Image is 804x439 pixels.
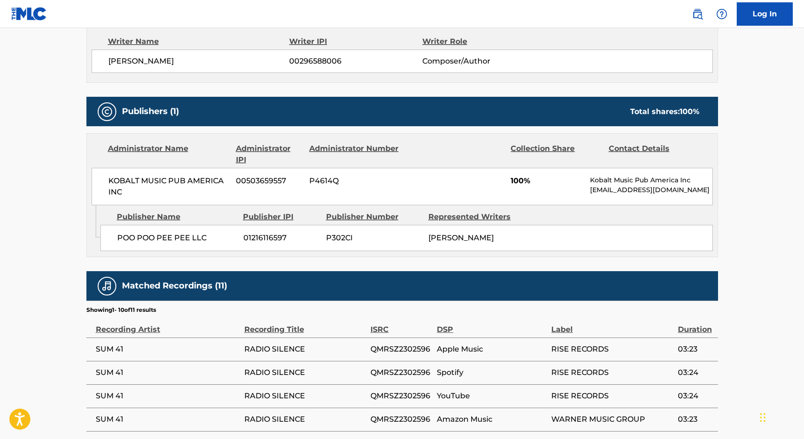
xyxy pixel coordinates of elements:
[236,175,302,187] span: 00503659557
[680,107,699,116] span: 100 %
[244,314,366,335] div: Recording Title
[101,281,113,292] img: Matched Recordings
[370,390,433,402] span: QMRSZ2302596
[678,314,713,335] div: Duration
[243,232,319,244] span: 01216116597
[437,367,547,378] span: Spotify
[370,414,433,425] span: QMRSZ2302596
[236,143,302,166] div: Administrator IPI
[511,143,601,166] div: Collection Share
[370,314,433,335] div: ISRC
[108,175,229,198] span: KOBALT MUSIC PUB AMERICA INC
[108,56,290,67] span: [PERSON_NAME]
[437,414,547,425] span: Amazon Music
[551,414,673,425] span: WARNER MUSIC GROUP
[96,414,240,425] span: SUM 41
[551,367,673,378] span: RISE RECORDS
[590,175,712,185] p: Kobalt Music Pub America Inc
[289,56,422,67] span: 00296588006
[678,390,713,402] span: 03:24
[11,7,47,21] img: MLC Logo
[760,403,766,432] div: Drag
[243,211,319,223] div: Publisher IPI
[370,344,433,355] span: QMRSZ2302596
[692,8,703,20] img: search
[96,367,240,378] span: SUM 41
[716,8,727,20] img: help
[326,211,421,223] div: Publisher Number
[678,344,713,355] span: 03:23
[86,306,156,314] p: Showing 1 - 10 of 11 results
[244,390,366,402] span: RADIO SILENCE
[96,344,240,355] span: SUM 41
[117,211,236,223] div: Publisher Name
[437,344,547,355] span: Apple Music
[422,56,543,67] span: Composer/Author
[428,211,524,223] div: Represented Writers
[244,367,366,378] span: RADIO SILENCE
[122,106,179,117] h5: Publishers (1)
[678,367,713,378] span: 03:24
[712,5,731,23] div: Help
[96,314,240,335] div: Recording Artist
[630,106,699,117] div: Total shares:
[244,414,366,425] span: RADIO SILENCE
[437,390,547,402] span: YouTube
[757,394,804,439] iframe: Chat Widget
[108,36,290,47] div: Writer Name
[428,233,494,242] span: [PERSON_NAME]
[551,344,673,355] span: RISE RECORDS
[108,143,229,166] div: Administrator Name
[122,281,227,291] h5: Matched Recordings (11)
[326,232,421,244] span: P302CI
[244,344,366,355] span: RADIO SILENCE
[437,314,547,335] div: DSP
[551,390,673,402] span: RISE RECORDS
[422,36,543,47] div: Writer Role
[737,2,793,26] a: Log In
[117,232,236,244] span: POO POO PEE PEE LLC
[688,5,707,23] a: Public Search
[96,390,240,402] span: SUM 41
[289,36,422,47] div: Writer IPI
[511,175,583,187] span: 100%
[678,414,713,425] span: 03:23
[309,175,400,187] span: P4614Q
[609,143,699,166] div: Contact Details
[370,367,433,378] span: QMRSZ2302596
[101,106,113,117] img: Publishers
[309,143,400,166] div: Administrator Number
[551,314,673,335] div: Label
[590,185,712,195] p: [EMAIL_ADDRESS][DOMAIN_NAME]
